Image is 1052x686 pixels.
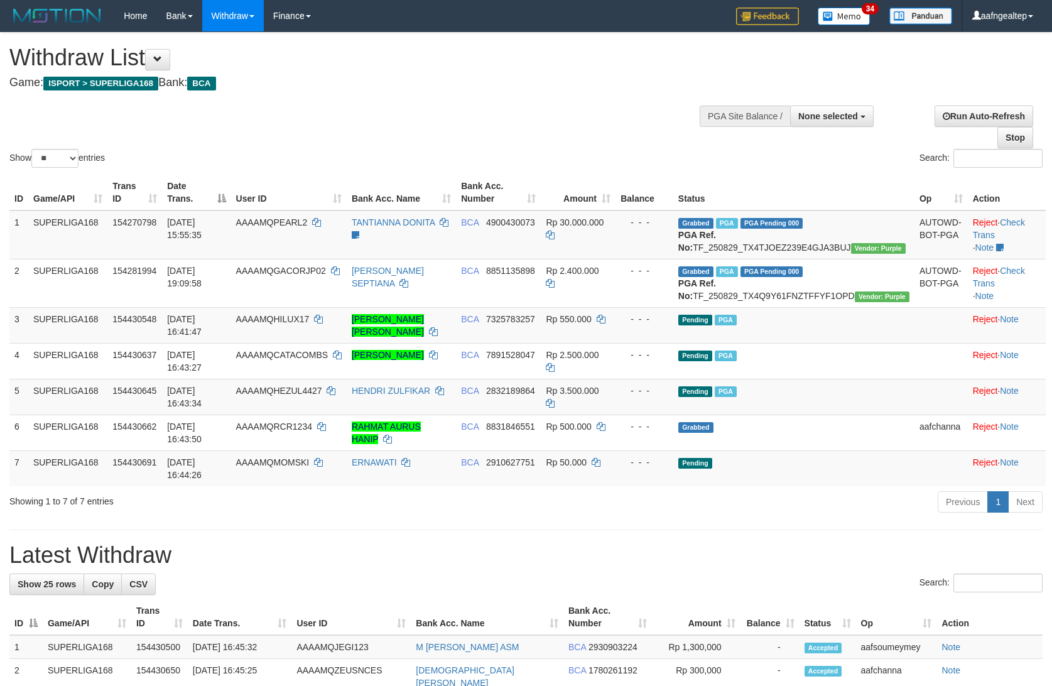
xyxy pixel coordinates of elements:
span: BCA [461,386,479,396]
label: Show entries [9,149,105,168]
th: Game/API: activate to sort column ascending [43,599,131,635]
div: PGA Site Balance / [700,106,790,127]
span: AAAAMQHEZUL4427 [236,386,322,396]
a: Reject [973,457,998,467]
th: Balance [615,175,673,210]
td: SUPERLIGA168 [28,210,107,259]
span: Rp 50.000 [546,457,587,467]
td: [DATE] 16:45:32 [188,635,292,659]
td: · [968,450,1046,486]
td: AAAAMQJEGI123 [291,635,411,659]
span: CSV [129,579,148,589]
span: Pending [678,315,712,325]
span: 34 [862,3,879,14]
a: Note [1000,457,1019,467]
span: 154430548 [112,314,156,324]
span: BCA [461,217,479,227]
span: AAAAMQPEARL2 [236,217,308,227]
a: Reject [973,266,998,276]
th: Action [936,599,1043,635]
span: ISPORT > SUPERLIGA168 [43,77,158,90]
span: Rp 500.000 [546,422,591,432]
a: RAHMAT AURUS HANIP [352,422,421,444]
span: Copy 2930903224 to clipboard [588,642,637,652]
td: · [968,415,1046,450]
span: AAAAMQCATACOMBS [236,350,328,360]
td: SUPERLIGA168 [28,379,107,415]
img: panduan.png [889,8,952,24]
div: - - - [621,420,668,433]
a: Note [1000,386,1019,396]
input: Search: [953,574,1043,592]
span: 154430662 [112,422,156,432]
a: Note [1000,314,1019,324]
th: ID: activate to sort column descending [9,599,43,635]
span: Marked by aafsoumeymey [715,351,737,361]
span: AAAAMQMOMSKI [236,457,310,467]
span: PGA Pending [740,218,803,229]
span: Copy 2910627751 to clipboard [486,457,535,467]
a: Reject [973,314,998,324]
th: ID [9,175,28,210]
span: [DATE] 16:43:50 [167,422,202,444]
td: aafchanna [914,415,968,450]
span: BCA [461,457,479,467]
span: 154430645 [112,386,156,396]
a: M [PERSON_NAME] ASM [416,642,519,652]
img: MOTION_logo.png [9,6,105,25]
h1: Withdraw List [9,45,689,70]
a: Note [975,242,994,253]
div: Showing 1 to 7 of 7 entries [9,490,429,508]
th: Op: activate to sort column ascending [914,175,968,210]
th: Trans ID: activate to sort column ascending [131,599,188,635]
span: Pending [678,386,712,397]
a: Reject [973,350,998,360]
a: [PERSON_NAME] [PERSON_NAME] [352,314,424,337]
span: Vendor URL: https://trx4.1velocity.biz [851,243,906,254]
span: Accepted [805,643,842,653]
a: ERNAWATI [352,457,397,467]
td: SUPERLIGA168 [28,415,107,450]
th: Amount: activate to sort column ascending [541,175,615,210]
a: Note [975,291,994,301]
th: Amount: activate to sort column ascending [652,599,740,635]
a: 1 [987,491,1009,513]
th: Date Trans.: activate to sort column ascending [188,599,292,635]
span: BCA [461,314,479,324]
th: Op: activate to sort column ascending [856,599,937,635]
td: SUPERLIGA168 [28,307,107,343]
td: SUPERLIGA168 [28,259,107,307]
span: None selected [798,111,858,121]
td: SUPERLIGA168 [28,343,107,379]
td: · [968,307,1046,343]
div: - - - [621,313,668,325]
a: Previous [938,491,988,513]
span: BCA [461,350,479,360]
span: Marked by aafsoumeymey [715,386,737,397]
span: AAAAMQHILUX17 [236,314,310,324]
a: Note [1000,350,1019,360]
span: Rp 30.000.000 [546,217,604,227]
a: Run Auto-Refresh [935,106,1033,127]
span: BCA [461,266,479,276]
a: Copy [84,574,122,595]
span: Show 25 rows [18,579,76,589]
input: Search: [953,149,1043,168]
a: Next [1008,491,1043,513]
a: Check Trans [973,217,1025,240]
span: Copy 2832189864 to clipboard [486,386,535,396]
td: AUTOWD-BOT-PGA [914,259,968,307]
h1: Latest Withdraw [9,543,1043,568]
span: Marked by aafmaleo [716,218,738,229]
span: Accepted [805,666,842,677]
th: Bank Acc. Number: activate to sort column ascending [563,599,652,635]
span: Marked by aafsoumeymey [715,315,737,325]
a: [PERSON_NAME] [352,350,424,360]
a: HENDRI ZULFIKAR [352,386,430,396]
div: - - - [621,216,668,229]
td: 2 [9,259,28,307]
span: Grabbed [678,266,713,277]
span: Grabbed [678,218,713,229]
span: [DATE] 16:43:27 [167,350,202,373]
th: Trans ID: activate to sort column ascending [107,175,162,210]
